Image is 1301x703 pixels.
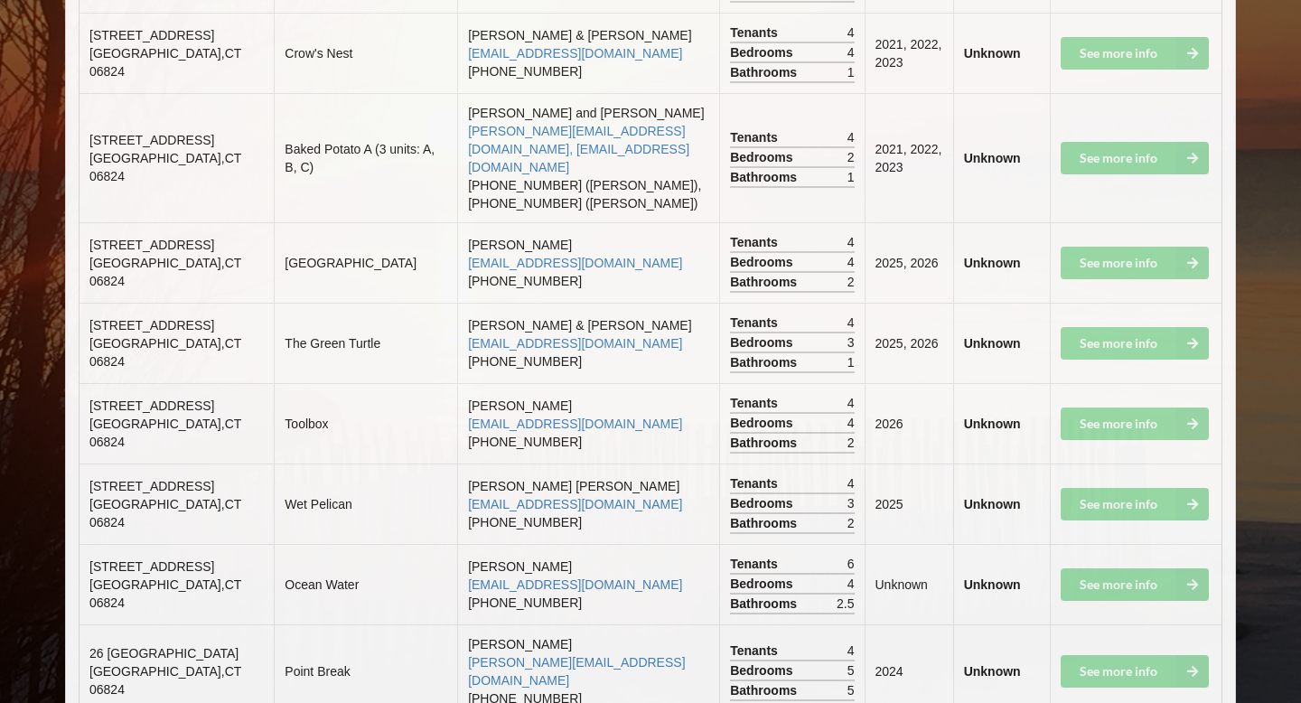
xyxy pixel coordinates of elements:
span: 4 [847,233,855,251]
span: Bathrooms [730,434,801,452]
span: 4 [847,642,855,660]
td: Ocean Water [274,544,457,624]
span: Tenants [730,642,782,660]
span: [STREET_ADDRESS] [89,318,214,333]
td: Unknown [865,544,953,624]
td: The Green Turtle [274,303,457,383]
span: [STREET_ADDRESS] [89,28,214,42]
span: Bedrooms [730,661,797,680]
span: 4 [847,414,855,432]
b: Unknown [964,417,1021,431]
a: [PERSON_NAME][EMAIL_ADDRESS][DOMAIN_NAME], [EMAIL_ADDRESS][DOMAIN_NAME] [468,124,689,174]
span: [GEOGRAPHIC_DATA] , CT 06824 [89,497,241,530]
td: Wet Pelican [274,464,457,544]
span: [GEOGRAPHIC_DATA] , CT 06824 [89,151,241,183]
td: [PERSON_NAME] and [PERSON_NAME] [PHONE_NUMBER] ([PERSON_NAME]), [PHONE_NUMBER] ([PERSON_NAME]) [457,93,719,222]
a: [EMAIL_ADDRESS][DOMAIN_NAME] [468,336,682,351]
span: Tenants [730,128,782,146]
span: Bedrooms [730,333,797,351]
a: [EMAIL_ADDRESS][DOMAIN_NAME] [468,256,682,270]
span: 4 [847,43,855,61]
span: 6 [847,555,855,573]
span: 1 [847,353,855,371]
td: [PERSON_NAME] & [PERSON_NAME] [PHONE_NUMBER] [457,13,719,93]
a: [PERSON_NAME][EMAIL_ADDRESS][DOMAIN_NAME] [468,655,685,688]
span: [STREET_ADDRESS] [89,559,214,574]
td: Baked Potato A (3 units: A, B, C) [274,93,457,222]
td: 2025, 2026 [865,222,953,303]
td: Crow's Nest [274,13,457,93]
span: Bathrooms [730,63,801,81]
td: [PERSON_NAME] [PHONE_NUMBER] [457,383,719,464]
span: [STREET_ADDRESS] [89,133,214,147]
td: [PERSON_NAME] [PHONE_NUMBER] [457,222,719,303]
b: Unknown [964,46,1021,61]
span: Bedrooms [730,575,797,593]
span: 2 [847,273,855,291]
span: 2 [847,148,855,166]
span: Tenants [730,314,782,332]
span: Bedrooms [730,494,797,512]
span: Tenants [730,474,782,492]
span: Bathrooms [730,595,801,613]
b: Unknown [964,497,1021,511]
b: Unknown [964,256,1021,270]
span: Bedrooms [730,43,797,61]
span: [STREET_ADDRESS] [89,238,214,252]
b: Unknown [964,151,1021,165]
b: Unknown [964,577,1021,592]
span: Tenants [730,233,782,251]
span: 1 [847,168,855,186]
td: [PERSON_NAME] [PERSON_NAME] [PHONE_NUMBER] [457,464,719,544]
span: 5 [847,681,855,699]
a: [EMAIL_ADDRESS][DOMAIN_NAME] [468,46,682,61]
span: [GEOGRAPHIC_DATA] , CT 06824 [89,336,241,369]
span: [GEOGRAPHIC_DATA] , CT 06824 [89,417,241,449]
a: [EMAIL_ADDRESS][DOMAIN_NAME] [468,497,682,511]
span: Tenants [730,555,782,573]
span: Bathrooms [730,353,801,371]
span: Tenants [730,23,782,42]
span: Bedrooms [730,253,797,271]
span: Bathrooms [730,514,801,532]
span: 3 [847,494,855,512]
td: Toolbox [274,383,457,464]
td: 2026 [865,383,953,464]
span: [STREET_ADDRESS] [89,479,214,493]
span: Bathrooms [730,168,801,186]
a: [EMAIL_ADDRESS][DOMAIN_NAME] [468,417,682,431]
td: 2021, 2022, 2023 [865,93,953,222]
span: 4 [847,128,855,146]
span: 5 [847,661,855,680]
td: [PERSON_NAME] & [PERSON_NAME] [PHONE_NUMBER] [457,303,719,383]
span: 4 [847,394,855,412]
a: [EMAIL_ADDRESS][DOMAIN_NAME] [468,577,682,592]
span: Bedrooms [730,414,797,432]
span: [GEOGRAPHIC_DATA] , CT 06824 [89,577,241,610]
td: 2025 [865,464,953,544]
span: 4 [847,474,855,492]
span: 2 [847,434,855,452]
span: 4 [847,23,855,42]
b: Unknown [964,336,1021,351]
span: [GEOGRAPHIC_DATA] , CT 06824 [89,256,241,288]
span: [STREET_ADDRESS] [89,398,214,413]
span: 4 [847,253,855,271]
span: 1 [847,63,855,81]
span: Tenants [730,394,782,412]
b: Unknown [964,664,1021,679]
span: Bathrooms [730,681,801,699]
td: [PERSON_NAME] [PHONE_NUMBER] [457,544,719,624]
span: [GEOGRAPHIC_DATA] , CT 06824 [89,46,241,79]
span: Bathrooms [730,273,801,291]
span: 26 [GEOGRAPHIC_DATA] [89,646,239,661]
td: 2025, 2026 [865,303,953,383]
span: Bedrooms [730,148,797,166]
span: 4 [847,575,855,593]
span: [GEOGRAPHIC_DATA] , CT 06824 [89,664,241,697]
span: 3 [847,333,855,351]
span: 2.5 [837,595,854,613]
td: [GEOGRAPHIC_DATA] [274,222,457,303]
span: 2 [847,514,855,532]
span: 4 [847,314,855,332]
